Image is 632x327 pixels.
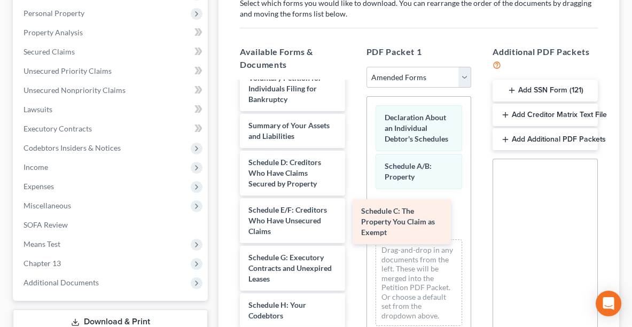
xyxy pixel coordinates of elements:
[248,253,332,283] span: Schedule G: Executory Contracts and Unexpired Leases
[24,66,112,75] span: Unsecured Priority Claims
[15,42,208,61] a: Secured Claims
[24,162,48,172] span: Income
[24,182,54,191] span: Expenses
[366,45,472,58] h5: PDF Packet 1
[24,28,83,37] span: Property Analysis
[248,205,327,236] span: Schedule E/F: Creditors Who Have Unsecured Claims
[24,239,60,248] span: Means Test
[248,121,330,141] span: Summary of Your Assets and Liabilities
[493,80,598,102] button: Add SSN Form (121)
[493,45,598,71] h5: Additional PDF Packets
[24,9,84,18] span: Personal Property
[385,113,448,143] span: Declaration About an Individual Debtor's Schedules
[248,300,306,320] span: Schedule H: Your Codebtors
[24,105,52,114] span: Lawsuits
[24,278,99,287] span: Additional Documents
[24,124,92,133] span: Executory Contracts
[240,45,345,71] h5: Available Forms & Documents
[15,119,208,138] a: Executory Contracts
[24,259,61,268] span: Chapter 13
[493,104,598,126] button: Add Creditor Matrix Text File
[24,85,126,95] span: Unsecured Nonpriority Claims
[24,220,68,229] span: SOFA Review
[24,47,75,56] span: Secured Claims
[15,100,208,119] a: Lawsuits
[24,143,121,152] span: Codebtors Insiders & Notices
[15,81,208,100] a: Unsecured Nonpriority Claims
[15,215,208,235] a: SOFA Review
[385,161,432,181] span: Schedule A/B: Property
[15,61,208,81] a: Unsecured Priority Claims
[376,239,463,326] div: Drag-and-drop in any documents from the left. These will be merged into the Petition PDF Packet. ...
[493,128,598,151] button: Add Additional PDF Packets
[248,73,322,104] span: Voluntary Petition for Individuals Filing for Bankruptcy
[15,23,208,42] a: Property Analysis
[248,158,321,188] span: Schedule D: Creditors Who Have Claims Secured by Property
[596,291,621,316] div: Open Intercom Messenger
[24,201,71,210] span: Miscellaneous
[361,206,435,237] span: Schedule C: The Property You Claim as Exempt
